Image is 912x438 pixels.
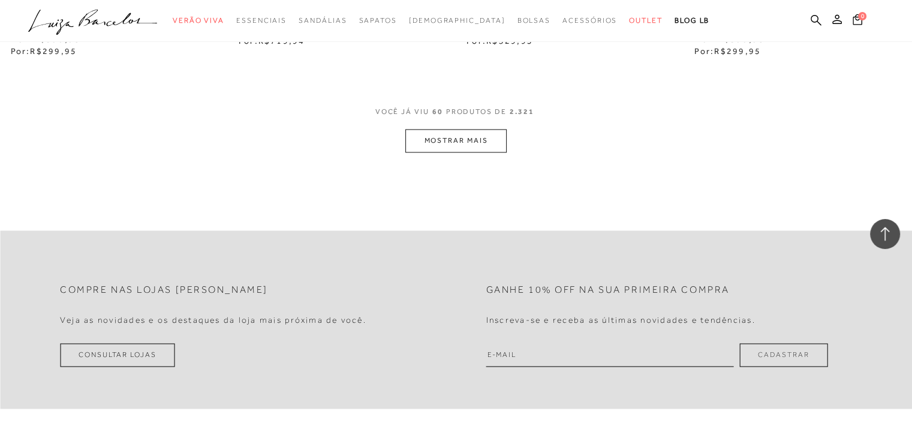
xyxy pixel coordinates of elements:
[562,10,617,32] a: categoryNavScreenReaderText
[236,16,287,25] span: Essenciais
[409,10,505,32] a: noSubCategoriesText
[299,16,347,25] span: Sandálias
[11,34,28,44] small: De:
[714,46,761,56] span: R$299,95
[717,34,764,44] small: R$599,90
[858,12,866,20] span: 0
[359,16,396,25] span: Sapatos
[849,13,866,29] button: 0
[446,107,507,117] span: PRODUTOS DE
[675,10,709,32] a: BLOG LB
[299,10,347,32] a: categoryNavScreenReaderText
[173,16,224,25] span: Verão Viva
[405,129,506,152] button: MOSTRAR MAIS
[432,107,443,129] span: 60
[517,16,550,25] span: Bolsas
[739,343,827,367] button: Cadastrar
[486,284,730,296] h2: Ganhe 10% off na sua primeira compra
[629,10,663,32] a: categoryNavScreenReaderText
[236,10,287,32] a: categoryNavScreenReaderText
[60,315,366,325] h4: Veja as novidades e os destaques da loja mais próxima de você.
[694,46,761,56] span: Por:
[562,16,617,25] span: Acessórios
[173,10,224,32] a: categoryNavScreenReaderText
[510,107,534,129] span: 2.321
[486,343,734,367] input: E-mail
[675,16,709,25] span: BLOG LB
[517,10,550,32] a: categoryNavScreenReaderText
[409,16,505,25] span: [DEMOGRAPHIC_DATA]
[486,315,756,325] h4: Inscreva-se e receba as últimas novidades e tendências.
[694,34,711,44] small: De:
[375,107,429,117] span: VOCê JÁ VIU
[629,16,663,25] span: Outlet
[30,46,77,56] span: R$299,95
[60,343,175,367] a: Consultar Lojas
[60,284,268,296] h2: Compre nas lojas [PERSON_NAME]
[34,34,81,44] small: R$599,90
[359,10,396,32] a: categoryNavScreenReaderText
[11,46,77,56] span: Por:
